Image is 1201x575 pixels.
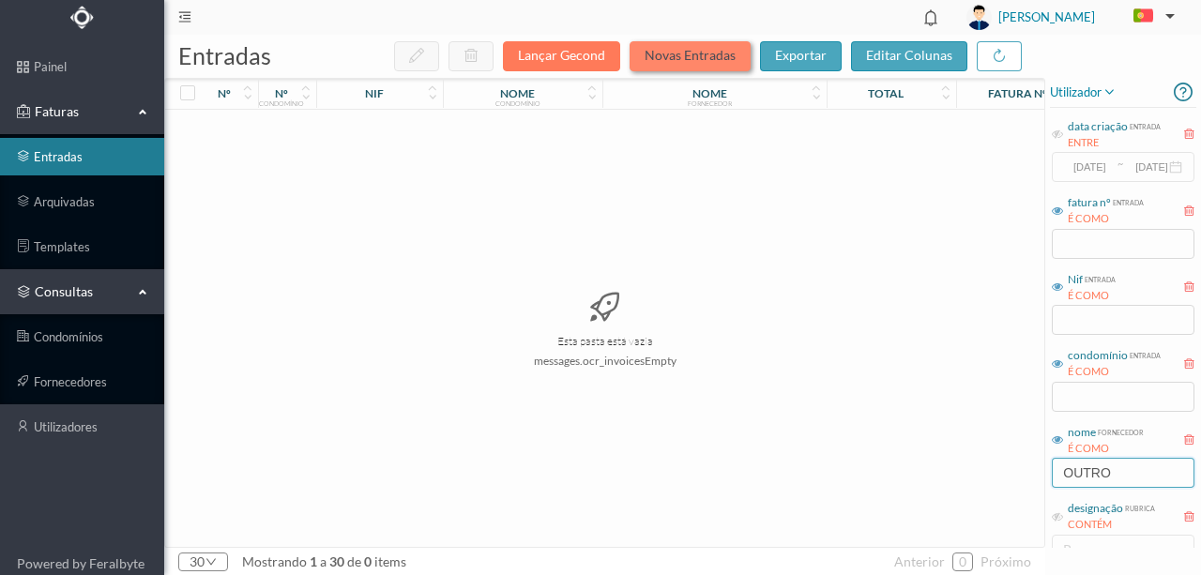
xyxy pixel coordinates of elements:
div: rubrica [1123,500,1155,514]
div: É COMO [1068,441,1144,457]
span: consultas [35,282,129,301]
div: entrada [1083,271,1116,285]
div: nº [218,86,231,100]
button: exportar [760,41,842,71]
div: entrada [1128,118,1161,132]
i: icon: down [205,556,217,567]
span: Faturas [30,102,133,121]
button: PT [1118,2,1182,32]
span: anterior [894,553,945,569]
span: utilizador [1050,81,1117,103]
div: É COMO [1068,364,1161,380]
li: 0 [952,552,973,571]
h4: Esta pasta está vazia [557,334,653,348]
div: nome [1068,424,1096,441]
button: Lançar Gecond [503,41,620,71]
div: fornecedor [688,99,732,107]
div: data criação [1068,118,1128,135]
span: mostrando [242,553,307,569]
span: Novas Entradas [630,47,760,63]
div: CONTÉM [1068,517,1155,533]
i: icon: bell [919,6,943,30]
span: 0 [361,553,374,569]
div: ENTRE [1068,135,1161,151]
div: fatura nº [988,86,1047,100]
div: messages.ocr_invoicesEmpty [534,354,677,368]
div: nif [365,86,384,100]
i: icon: menu-fold [178,10,191,23]
div: nome [692,86,727,100]
span: items [374,553,406,569]
i: icon: question-circle-o [1174,78,1193,107]
span: próximo [981,553,1031,569]
div: designação [1068,500,1123,517]
div: fornecedor [1096,424,1144,438]
div: entrada [1111,194,1144,208]
span: 1 [307,553,320,569]
span: 30 [327,553,347,569]
div: nº [275,86,288,100]
div: total [868,86,904,100]
span: entradas [178,41,271,69]
div: entrada [1128,347,1161,361]
img: Logo [70,6,94,29]
div: É COMO [1068,288,1116,304]
button: editar colunas [851,41,967,71]
div: É COMO [1068,211,1144,227]
div: condomínio [259,99,304,107]
span: a [320,553,327,569]
div: nome [500,86,535,100]
div: condomínio [495,99,540,107]
div: Nif [1068,271,1083,288]
div: condomínio [1068,347,1128,364]
div: fatura nº [1068,194,1111,211]
span: de [347,553,361,569]
img: user_titan3.af2715ee.jpg [966,5,992,30]
span: exportar [775,47,827,63]
button: Novas Entradas [630,41,751,71]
